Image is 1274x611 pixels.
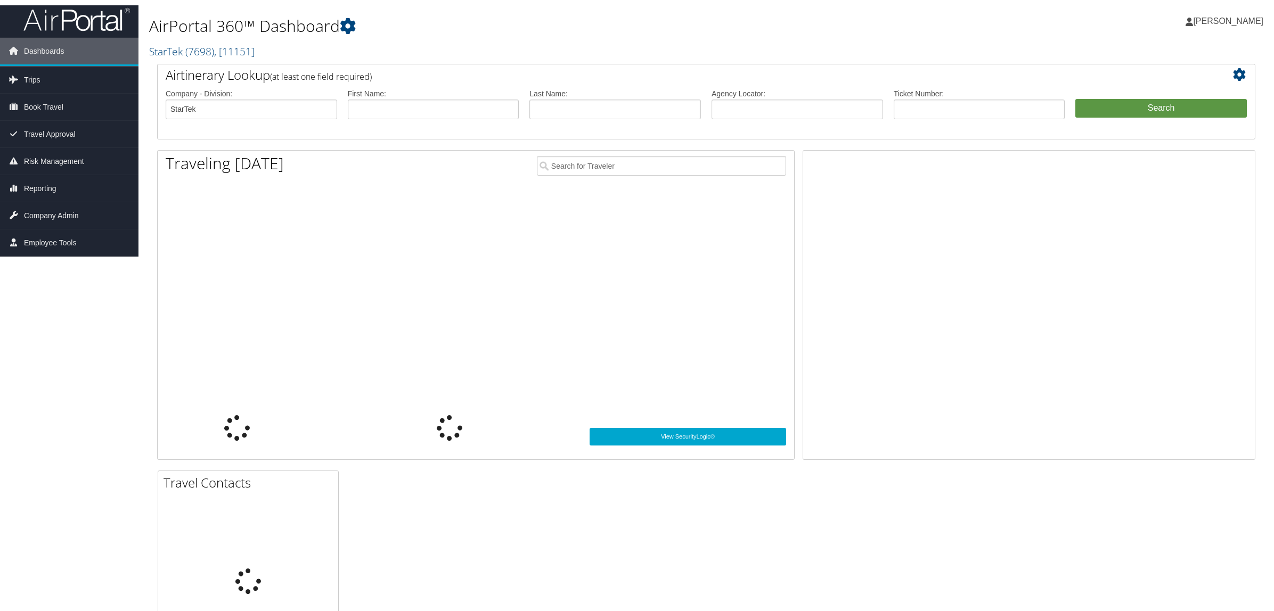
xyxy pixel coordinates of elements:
img: airportal-logo.png [23,7,130,32]
span: Dashboards [24,38,64,64]
h1: AirPortal 360™ Dashboard [149,15,892,37]
h2: Travel Contacts [164,474,338,492]
h1: Traveling [DATE] [166,152,284,175]
span: Trips [24,67,40,93]
h2: Airtinerary Lookup [166,66,1155,84]
label: Ticket Number: [894,88,1065,100]
a: StarTek [149,44,255,59]
label: Last Name: [529,88,701,100]
span: ( 7698 ) [185,44,214,59]
span: Company Admin [24,202,79,229]
span: Travel Approval [24,121,76,147]
span: Book Travel [24,94,63,120]
button: Search [1075,99,1247,118]
a: [PERSON_NAME] [1186,5,1274,37]
span: [PERSON_NAME] [1193,16,1263,26]
label: Agency Locator: [712,88,883,100]
span: Reporting [24,175,56,202]
label: Company - Division: [166,88,337,100]
a: View SecurityLogic® [590,428,786,445]
input: Search for Traveler [537,156,786,176]
span: , [ 11151 ] [214,44,255,59]
span: Employee Tools [24,229,77,256]
span: (at least one field required) [270,71,372,82]
label: First Name: [348,88,519,100]
span: Risk Management [24,148,84,175]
